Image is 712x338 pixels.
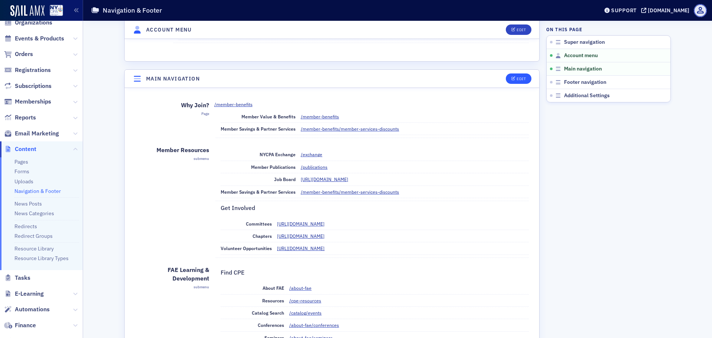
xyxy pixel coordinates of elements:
h4: Main navigation [146,75,200,83]
span: Reports [15,114,36,122]
a: /member-benefits/member-services-discounts [301,125,405,132]
button: Edit [506,24,531,35]
a: [URL][DOMAIN_NAME] [277,220,330,227]
div: Edit [517,28,526,32]
span: Account menu [564,52,598,59]
span: Tasks [15,274,30,282]
span: Profile [694,4,707,17]
span: Main navigation [564,66,602,72]
span: Member Value & Benefits [241,114,296,119]
a: /about-fae/conferences [289,322,345,328]
div: [DOMAIN_NAME] [648,7,689,14]
a: [URL][DOMAIN_NAME] [277,233,330,239]
div: Find CPE [221,268,529,277]
img: SailAMX [50,5,63,16]
span: Email Marketing [15,129,59,138]
a: Tasks [4,274,30,282]
a: Memberships [4,98,51,106]
a: Finance [4,321,36,329]
span: Footer navigation [564,79,606,86]
img: SailAMX [10,5,44,17]
span: Additional Settings [564,92,610,99]
a: View Homepage [44,5,63,17]
span: Content [15,145,36,153]
h4: On this page [546,26,671,33]
span: Member Savings & Partner Services [221,126,296,132]
a: Navigation & Footer [14,188,61,194]
a: Orders [4,50,33,58]
h3: Why Join? [134,101,209,110]
span: Registrations [15,66,51,74]
span: Events & Products [15,35,64,43]
span: Orders [15,50,33,58]
a: Automations [4,305,50,314]
span: Memberships [15,98,51,106]
span: Volunteer Opportunities [221,245,272,251]
a: Registrations [4,66,51,74]
a: Resource Library [14,245,54,252]
span: Committees [246,221,272,227]
span: Super navigation [564,39,605,46]
span: Automations [15,305,50,314]
span: Conferences [258,322,284,328]
a: /member-benefits/member-services-discounts [301,188,405,195]
a: [URL][DOMAIN_NAME] [277,245,330,252]
a: E-Learning [4,290,44,298]
a: /publications [301,164,333,170]
a: /member-benefits [301,113,345,120]
span: About FAE [263,285,284,291]
a: Pages [14,158,28,165]
button: [DOMAIN_NAME] [641,8,692,13]
span: Member Savings & Partner Services [221,189,296,195]
h4: Account menu [146,26,192,34]
span: Chapters [253,233,272,239]
div: Support [611,7,637,14]
a: Email Marketing [4,129,59,138]
a: Redirect Groups [14,233,53,239]
a: [URL][DOMAIN_NAME] [301,176,354,183]
h1: Navigation & Footer [103,6,162,15]
span: NYCPA Exchange [260,151,296,157]
span: Member Publications [251,164,296,170]
a: /cpe-resources [289,297,327,304]
h3: FAE Learning & Development [134,266,209,283]
span: Catalog Search [252,310,284,316]
a: /about-fae [289,285,317,291]
a: /exchange [301,151,328,158]
a: Uploads [14,178,33,185]
a: Organizations [4,19,52,27]
span: E-Learning [15,290,44,298]
span: Subscriptions [15,82,52,90]
a: News Posts [14,200,42,207]
span: Organizations [15,19,52,27]
h3: Member Resources [134,146,209,155]
span: Finance [15,321,36,329]
a: Resource Library Types [14,255,69,262]
a: Reports [4,114,36,122]
div: Edit [517,77,526,81]
a: Redirects [14,223,37,230]
span: Job Board [274,176,296,182]
button: Edit [506,73,531,84]
a: News Categories [14,210,54,217]
span: page [201,111,209,116]
a: Events & Products [4,35,64,43]
span: submenu [194,156,209,161]
span: submenu [194,285,209,289]
a: Content [4,145,36,153]
a: Subscriptions [4,82,52,90]
span: Resources [262,298,284,303]
a: Forms [14,168,29,175]
a: /catalog/events [289,309,327,316]
div: Get Involved [221,204,529,213]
